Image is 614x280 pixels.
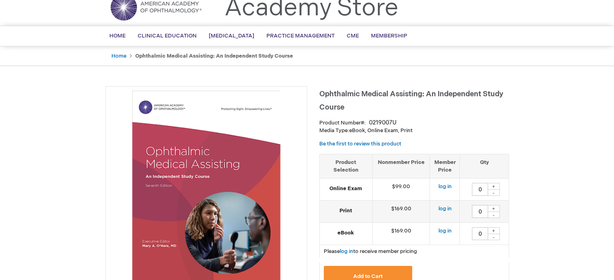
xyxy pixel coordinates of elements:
[324,185,368,193] strong: Online Exam
[209,33,254,39] span: [MEDICAL_DATA]
[488,189,500,196] div: -
[472,227,488,240] input: Qty
[371,33,407,39] span: Membership
[319,127,509,135] p: eBook, Online Exam, Print
[472,183,488,196] input: Qty
[319,120,366,126] strong: Product Number
[372,201,430,223] td: $169.00
[488,183,500,190] div: +
[138,33,197,39] span: Clinical Education
[266,33,335,39] span: Practice Management
[135,53,293,59] strong: Ophthalmic Medical Assisting: An Independent Study Course
[353,273,383,280] span: Add to Cart
[438,205,451,212] a: log in
[369,119,396,127] div: 0219007U
[340,248,353,255] a: log in
[319,90,503,112] span: Ophthalmic Medical Assisting: An Independent Study Course
[111,53,126,59] a: Home
[324,229,368,237] strong: eBook
[488,212,500,218] div: -
[438,183,451,190] a: log in
[319,141,401,147] a: Be the first to review this product
[488,205,500,212] div: +
[430,154,460,178] th: Member Price
[324,207,368,215] strong: Print
[372,178,430,201] td: $99.00
[347,33,359,39] span: CME
[438,228,451,234] a: log in
[488,227,500,234] div: +
[472,205,488,218] input: Qty
[372,154,430,178] th: Nonmember Price
[319,127,349,134] strong: Media Type:
[372,223,430,245] td: $169.00
[324,248,417,255] span: Please to receive member pricing
[320,154,373,178] th: Product Selection
[460,154,509,178] th: Qty
[488,234,500,240] div: -
[109,33,126,39] span: Home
